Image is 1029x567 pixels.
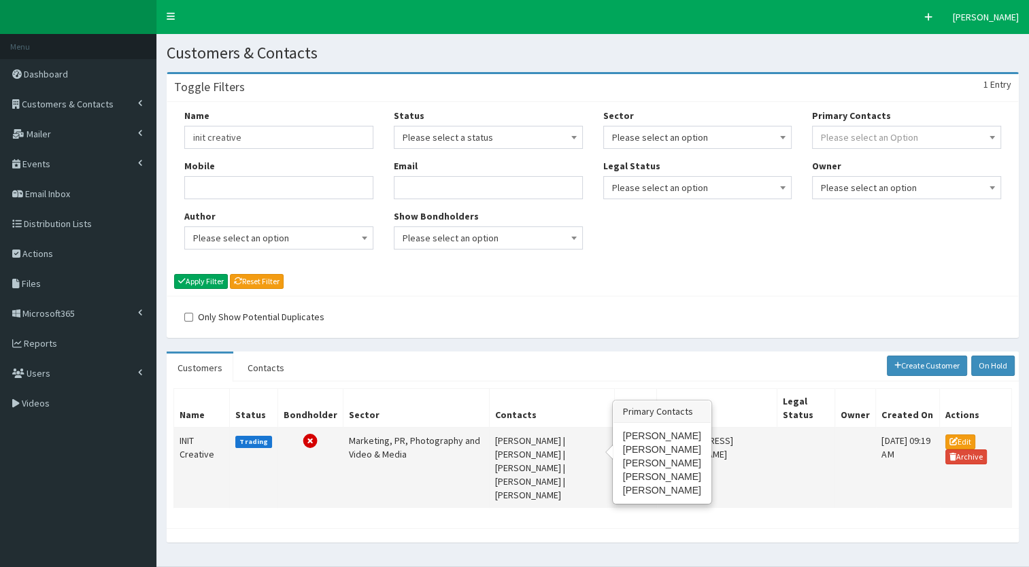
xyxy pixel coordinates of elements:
[394,126,583,149] span: Please select a status
[174,81,245,93] h3: Toggle Filters
[971,356,1015,376] a: On Hold
[990,78,1011,90] span: Entry
[603,126,792,149] span: Please select an option
[24,68,68,80] span: Dashboard
[777,388,835,428] th: Legal Status
[22,397,50,409] span: Videos
[821,131,918,143] span: Please select an Option
[613,423,711,503] div: [PERSON_NAME] [PERSON_NAME] [PERSON_NAME] [PERSON_NAME] [PERSON_NAME]
[939,388,1011,428] th: Actions
[22,307,75,320] span: Microsoft365
[184,209,216,223] label: Author
[235,436,272,448] label: Trading
[277,388,343,428] th: Bondholder
[22,277,41,290] span: Files
[184,109,209,122] label: Name
[835,388,876,428] th: Owner
[394,226,583,250] span: Please select an option
[230,274,284,289] a: Reset Filter
[184,310,324,324] label: Only Show Potential Duplicates
[403,228,574,247] span: Please select an option
[613,401,711,423] h3: Primary Contacts
[174,388,230,428] th: Name
[394,209,479,223] label: Show Bondholders
[403,128,574,147] span: Please select a status
[812,176,1001,199] span: Please select an option
[876,388,939,428] th: Created On
[184,159,215,173] label: Mobile
[22,98,114,110] span: Customers & Contacts
[184,313,193,322] input: Only Show Potential Duplicates
[394,159,418,173] label: Email
[612,128,783,147] span: Please select an option
[887,356,968,376] a: Create Customer
[174,428,230,508] td: INIT Creative
[174,274,228,289] button: Apply Filter
[167,44,1019,62] h1: Customers & Contacts
[25,188,70,200] span: Email Inbox
[615,388,657,428] th: Mobile
[343,428,489,508] td: Marketing, PR, Photography and Video & Media
[237,354,295,382] a: Contacts
[603,109,634,122] label: Sector
[394,109,424,122] label: Status
[27,367,50,379] span: Users
[612,178,783,197] span: Please select an option
[489,428,615,508] td: [PERSON_NAME] | [PERSON_NAME] | [PERSON_NAME] | [PERSON_NAME] | [PERSON_NAME]
[27,128,51,140] span: Mailer
[945,434,975,449] a: Edit
[657,428,777,508] td: [EMAIL_ADDRESS][DOMAIN_NAME]
[953,11,1019,23] span: [PERSON_NAME]
[22,247,53,260] span: Actions
[603,176,792,199] span: Please select an option
[22,158,50,170] span: Events
[230,388,278,428] th: Status
[983,78,988,90] span: 1
[812,109,891,122] label: Primary Contacts
[343,388,489,428] th: Sector
[489,388,615,428] th: Contacts
[603,159,660,173] label: Legal Status
[876,428,939,508] td: [DATE] 09:19 AM
[945,449,988,464] a: Archive
[24,337,57,349] span: Reports
[167,354,233,382] a: Customers
[657,388,777,428] th: Email
[812,159,841,173] label: Owner
[193,228,365,247] span: Please select an option
[184,226,373,250] span: Please select an option
[24,218,92,230] span: Distribution Lists
[821,178,992,197] span: Please select an option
